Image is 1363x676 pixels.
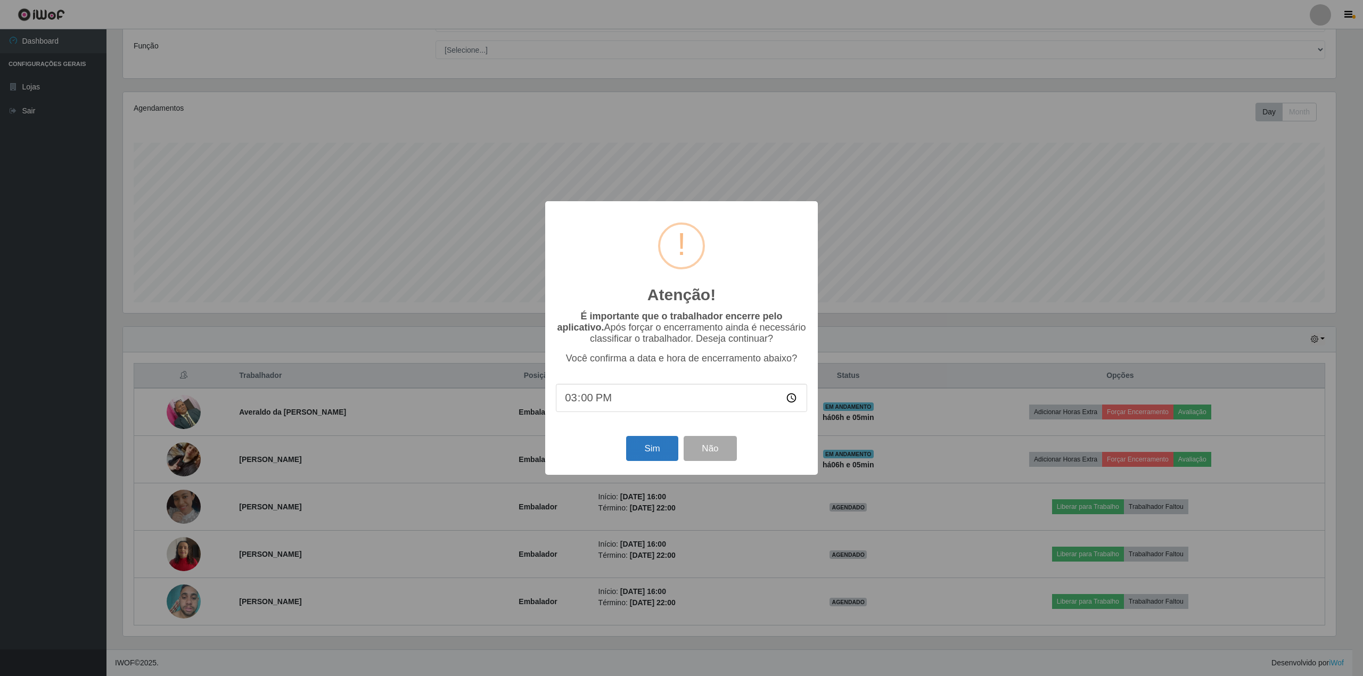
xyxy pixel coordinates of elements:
[556,353,807,364] p: Você confirma a data e hora de encerramento abaixo?
[626,436,678,461] button: Sim
[647,285,716,304] h2: Atenção!
[556,311,807,344] p: Após forçar o encerramento ainda é necessário classificar o trabalhador. Deseja continuar?
[557,311,782,333] b: É importante que o trabalhador encerre pelo aplicativo.
[684,436,736,461] button: Não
